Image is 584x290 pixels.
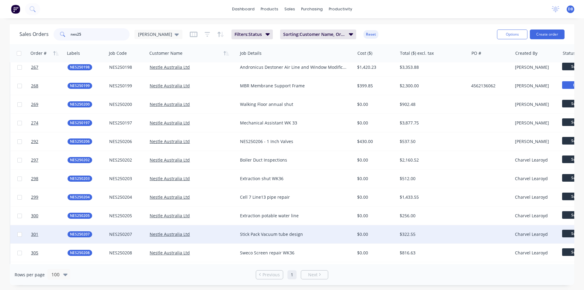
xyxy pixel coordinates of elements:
a: 274 [31,114,68,132]
div: sales [281,5,298,14]
div: $0.00 [357,120,393,126]
button: NES250202 [68,157,92,163]
div: [PERSON_NAME] [515,101,555,107]
div: $2,300.00 [400,83,463,89]
span: 292 [31,138,38,145]
div: NES250206 [109,138,143,145]
a: Nestle Australia Ltd [150,231,190,237]
div: products [258,5,281,14]
div: NES250204 [109,194,143,200]
div: Cell 7 Line13 pipe repair [240,194,347,200]
span: 297 [31,157,38,163]
h1: Sales Orders [19,31,49,37]
span: Sorting: Customer Name, Order # [283,31,345,37]
a: 299 [31,188,68,206]
div: NES250205 [109,213,143,219]
div: $1,420.23 [357,64,393,70]
div: MBR Membrane Support Frame [240,83,347,89]
div: $0.00 [357,194,393,200]
a: Previous page [256,272,283,278]
button: NES250199 [68,83,92,89]
span: NES250206 [70,138,90,145]
button: NES250197 [68,120,92,126]
div: $3,877.75 [400,120,463,126]
div: Charvel Learoyd [515,176,555,182]
div: NES250199 [109,83,143,89]
div: Extraction potable water line [240,213,347,219]
span: Previous [262,272,280,278]
span: 305 [31,250,38,256]
span: NES250203 [70,176,90,182]
div: Job Code [109,50,127,56]
div: productivity [326,5,355,14]
span: Next [308,272,318,278]
div: $816.63 [400,250,463,256]
div: [PERSON_NAME] [515,120,555,126]
button: NES250203 [68,176,92,182]
div: Total ($) excl. tax [400,50,434,56]
span: 274 [31,120,38,126]
span: 300 [31,213,38,219]
div: $512.00 [400,176,463,182]
a: Nestle Australia Ltd [150,83,190,89]
div: PO # [471,50,481,56]
div: Charvel Learoyd [515,157,555,163]
div: Customer Name [149,50,182,56]
a: Nestle Australia Ltd [150,250,190,256]
a: Nestle Australia Ltd [150,64,190,70]
button: Create order [530,30,565,39]
div: Charvel Learoyd [515,194,555,200]
a: Nestle Australia Ltd [150,138,190,144]
div: NES250197 [109,120,143,126]
div: $0.00 [357,101,393,107]
div: NES250198 [109,64,143,70]
div: NES250200 [109,101,143,107]
span: NES250200 [70,101,90,107]
div: Extraction shut WK36 [240,176,347,182]
input: Search... [71,28,130,40]
span: 268 [31,83,38,89]
div: Charvel Learoyd [515,250,555,256]
div: $3,353.88 [400,64,463,70]
button: NES250205 [68,213,92,219]
div: purchasing [298,5,326,14]
span: DB [568,6,573,12]
a: 267 [31,58,68,76]
span: NES250202 [70,157,90,163]
button: NES250206 [68,138,92,145]
span: 267 [31,64,38,70]
div: $0.00 [357,250,393,256]
span: 298 [31,176,38,182]
div: $0.00 [357,176,393,182]
button: NES250200 [68,101,92,107]
span: NES250205 [70,213,90,219]
div: NES250208 [109,250,143,256]
button: Reset [363,30,378,39]
span: NES250198 [70,64,90,70]
div: NES250207 [109,231,143,237]
span: Filters: Status [235,31,262,37]
a: Next page [301,272,328,278]
a: 297 [31,151,68,169]
div: [PERSON_NAME] [515,83,555,89]
div: [PERSON_NAME] [515,138,555,145]
div: NES250203 [109,176,143,182]
div: 4562136062 [471,83,508,89]
div: Status [563,50,575,56]
a: 298 [31,169,68,188]
a: 305 [31,244,68,262]
a: Nestle Australia Ltd [150,213,190,218]
a: Nestle Australia Ltd [150,176,190,181]
a: 292 [31,132,68,151]
div: $322.55 [400,231,463,237]
div: $0.00 [357,231,393,237]
a: Nestle Australia Ltd [150,194,190,200]
a: Page 1 is your current page [287,270,297,279]
span: 269 [31,101,38,107]
div: $399.85 [357,83,393,89]
a: 311 [31,262,68,281]
span: 299 [31,194,38,200]
span: NES250208 [70,250,90,256]
div: Cost ($) [357,50,372,56]
span: Rows per page [15,272,45,278]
